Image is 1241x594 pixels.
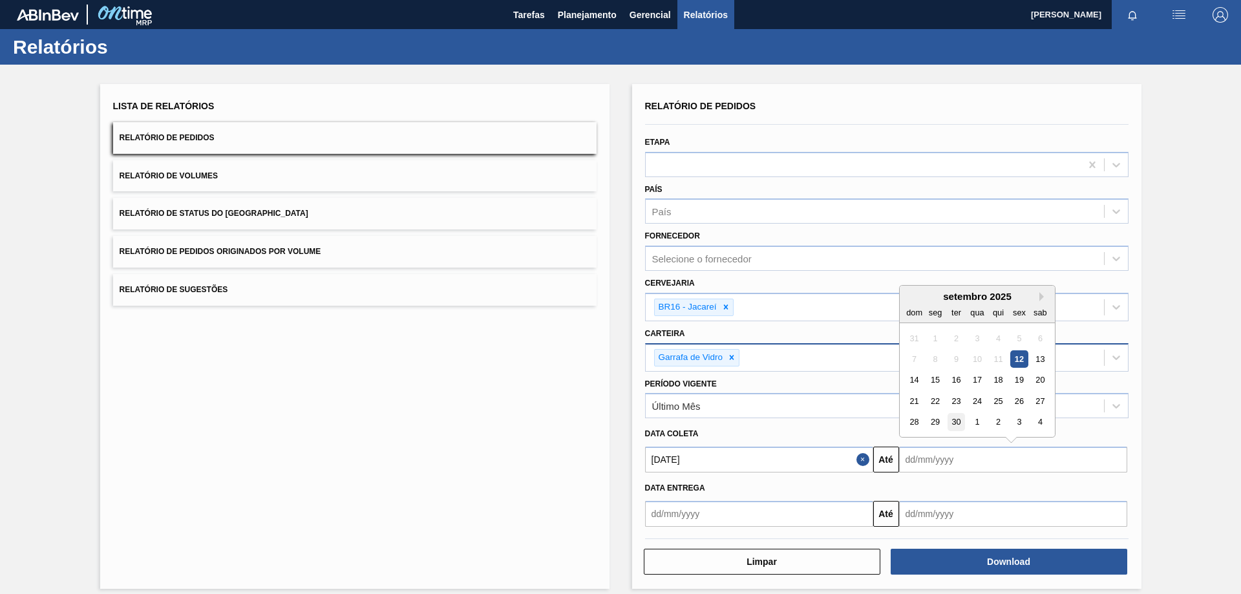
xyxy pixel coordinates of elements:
[655,299,719,315] div: BR16 - Jacareí
[113,198,597,229] button: Relatório de Status do [GEOGRAPHIC_DATA]
[17,9,79,21] img: TNhmsLtSVTkK8tSr43FrP2fwEKptu5GPRR3wAAAABJRU5ErkJggg==
[926,304,944,321] div: seg
[947,350,964,368] div: Not available terça-feira, 9 de setembro de 2025
[652,206,672,217] div: País
[652,401,701,412] div: Último Mês
[906,304,923,321] div: dom
[989,304,1006,321] div: qui
[630,7,671,23] span: Gerencial
[968,330,986,347] div: Not available quarta-feira, 3 de setembro de 2025
[120,209,308,218] span: Relatório de Status do [GEOGRAPHIC_DATA]
[645,185,663,194] label: País
[906,392,923,410] div: Choose domingo, 21 de setembro de 2025
[968,350,986,368] div: Not available quarta-feira, 10 de setembro de 2025
[926,392,944,410] div: Choose segunda-feira, 22 de setembro de 2025
[926,372,944,389] div: Choose segunda-feira, 15 de setembro de 2025
[645,483,705,493] span: Data entrega
[873,501,899,527] button: Até
[899,501,1127,527] input: dd/mm/yyyy
[655,350,725,366] div: Garrafa de Vidro
[900,291,1055,302] div: setembro 2025
[968,304,986,321] div: qua
[1112,6,1153,24] button: Notificações
[947,414,964,431] div: Choose terça-feira, 30 de setembro de 2025
[1031,414,1048,431] div: Choose sábado, 4 de outubro de 2025
[1031,392,1048,410] div: Choose sábado, 27 de setembro de 2025
[1031,330,1048,347] div: Not available sábado, 6 de setembro de 2025
[947,330,964,347] div: Not available terça-feira, 2 de setembro de 2025
[120,171,218,180] span: Relatório de Volumes
[652,253,752,264] div: Selecione o fornecedor
[947,392,964,410] div: Choose terça-feira, 23 de setembro de 2025
[120,133,215,142] span: Relatório de Pedidos
[968,372,986,389] div: Choose quarta-feira, 17 de setembro de 2025
[906,330,923,347] div: Not available domingo, 31 de agosto de 2025
[906,350,923,368] div: Not available domingo, 7 de setembro de 2025
[968,392,986,410] div: Choose quarta-feira, 24 de setembro de 2025
[113,274,597,306] button: Relatório de Sugestões
[906,414,923,431] div: Choose domingo, 28 de setembro de 2025
[645,101,756,111] span: Relatório de Pedidos
[120,247,321,256] span: Relatório de Pedidos Originados por Volume
[989,372,1006,389] div: Choose quinta-feira, 18 de setembro de 2025
[926,414,944,431] div: Choose segunda-feira, 29 de setembro de 2025
[1010,372,1028,389] div: Choose sexta-feira, 19 de setembro de 2025
[113,160,597,192] button: Relatório de Volumes
[1010,330,1028,347] div: Not available sexta-feira, 5 de setembro de 2025
[1039,292,1048,301] button: Next Month
[645,447,873,472] input: dd/mm/yyyy
[558,7,617,23] span: Planejamento
[113,122,597,154] button: Relatório de Pedidos
[968,414,986,431] div: Choose quarta-feira, 1 de outubro de 2025
[684,7,728,23] span: Relatórios
[113,236,597,268] button: Relatório de Pedidos Originados por Volume
[926,330,944,347] div: Not available segunda-feira, 1 de setembro de 2025
[513,7,545,23] span: Tarefas
[645,231,700,240] label: Fornecedor
[1031,372,1048,389] div: Choose sábado, 20 de setembro de 2025
[989,392,1006,410] div: Choose quinta-feira, 25 de setembro de 2025
[120,285,228,294] span: Relatório de Sugestões
[1010,304,1028,321] div: sex
[645,501,873,527] input: dd/mm/yyyy
[645,329,685,338] label: Carteira
[856,447,873,472] button: Close
[645,429,699,438] span: Data coleta
[989,414,1006,431] div: Choose quinta-feira, 2 de outubro de 2025
[899,447,1127,472] input: dd/mm/yyyy
[1010,392,1028,410] div: Choose sexta-feira, 26 de setembro de 2025
[644,549,880,575] button: Limpar
[891,549,1127,575] button: Download
[1171,7,1187,23] img: userActions
[947,372,964,389] div: Choose terça-feira, 16 de setembro de 2025
[1031,350,1048,368] div: Choose sábado, 13 de setembro de 2025
[906,372,923,389] div: Choose domingo, 14 de setembro de 2025
[1031,304,1048,321] div: sab
[1010,350,1028,368] div: Choose sexta-feira, 12 de setembro de 2025
[989,350,1006,368] div: Not available quinta-feira, 11 de setembro de 2025
[645,379,717,388] label: Período Vigente
[989,330,1006,347] div: Not available quinta-feira, 4 de setembro de 2025
[873,447,899,472] button: Até
[113,101,215,111] span: Lista de Relatórios
[645,279,695,288] label: Cervejaria
[947,304,964,321] div: ter
[926,350,944,368] div: Not available segunda-feira, 8 de setembro de 2025
[1213,7,1228,23] img: Logout
[904,328,1050,432] div: month 2025-09
[13,39,242,54] h1: Relatórios
[645,138,670,147] label: Etapa
[1010,414,1028,431] div: Choose sexta-feira, 3 de outubro de 2025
